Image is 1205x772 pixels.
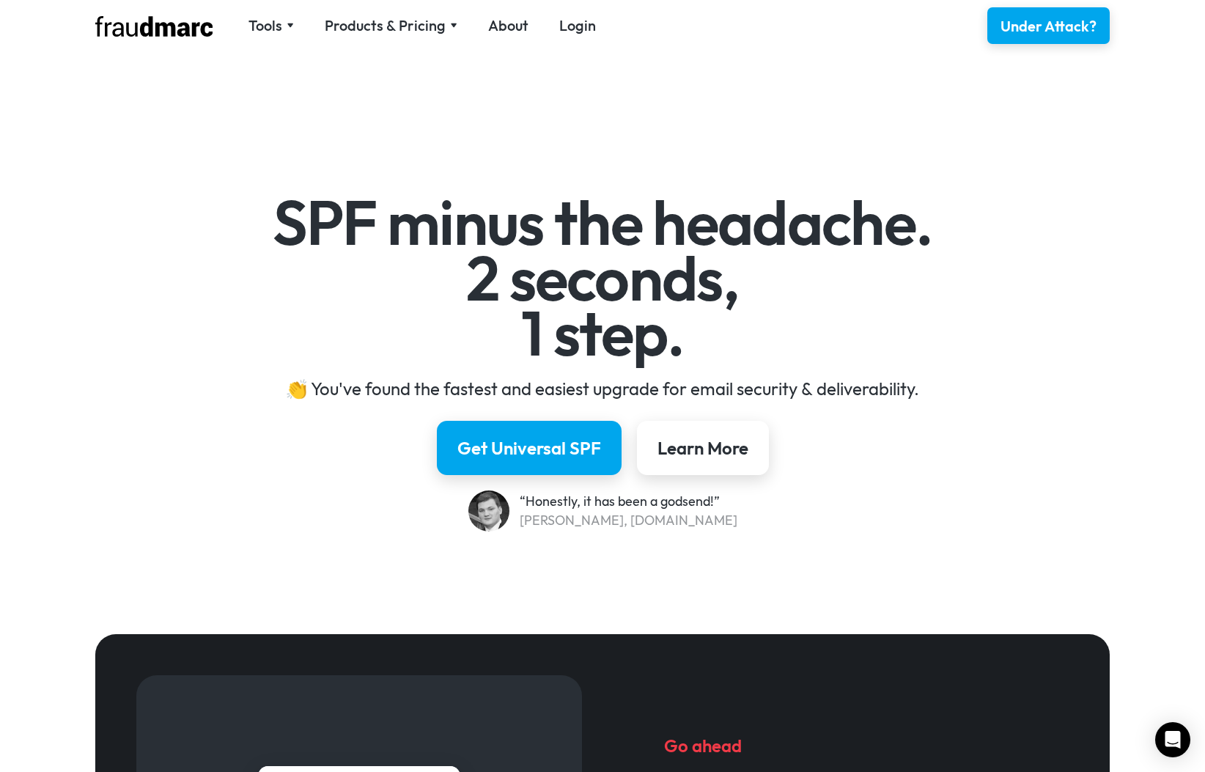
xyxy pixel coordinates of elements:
div: Get Universal SPF [457,436,601,460]
div: Products & Pricing [325,15,457,36]
a: Login [559,15,596,36]
div: “Honestly, it has been a godsend!” [520,492,737,511]
a: Under Attack? [987,7,1110,44]
div: 👏 You've found the fastest and easiest upgrade for email security & deliverability. [177,377,1028,400]
a: Get Universal SPF [437,421,622,475]
div: Tools [248,15,294,36]
div: [PERSON_NAME], [DOMAIN_NAME] [520,511,737,530]
a: Learn More [637,421,769,475]
div: Open Intercom Messenger [1155,722,1190,757]
h5: Go ahead [664,734,1028,757]
a: About [488,15,528,36]
div: Learn More [657,436,748,460]
h1: SPF minus the headache. 2 seconds, 1 step. [177,195,1028,361]
div: Under Attack? [1001,16,1097,37]
div: Tools [248,15,282,36]
div: Products & Pricing [325,15,446,36]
